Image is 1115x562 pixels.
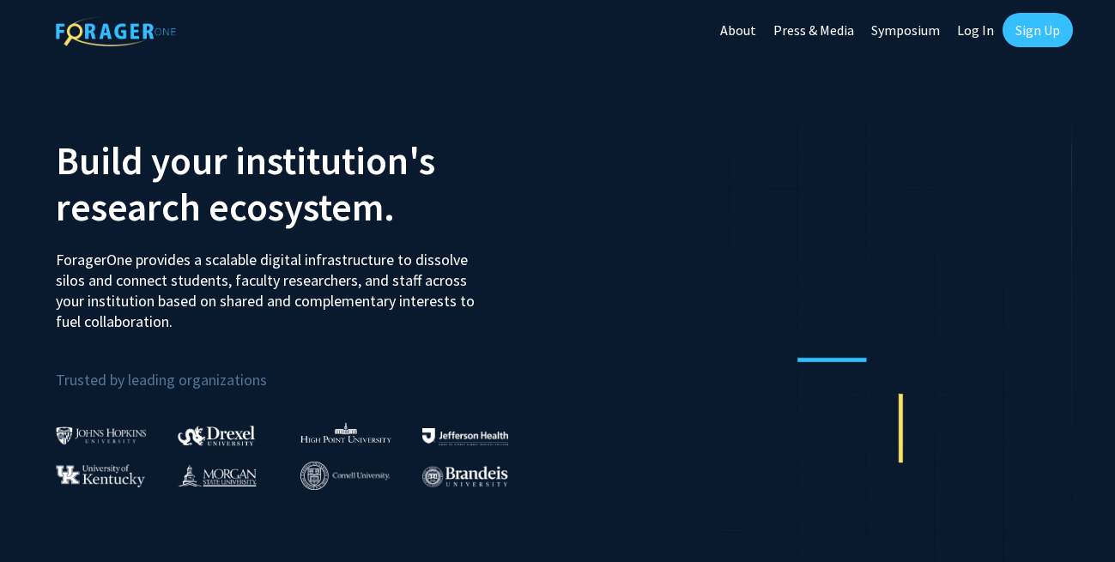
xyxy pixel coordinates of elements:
[178,426,255,445] img: Drexel University
[56,237,486,332] p: ForagerOne provides a scalable digital infrastructure to dissolve silos and connect students, fac...
[1003,13,1073,47] a: Sign Up
[56,16,176,46] img: ForagerOne Logo
[56,346,545,393] p: Trusted by leading organizations
[300,462,390,490] img: Cornell University
[56,137,545,230] h2: Build your institution's research ecosystem.
[56,426,147,444] img: Johns Hopkins University
[178,464,257,486] img: Morgan State University
[56,464,145,487] img: University of Kentucky
[300,422,391,443] img: High Point University
[422,466,508,487] img: Brandeis University
[422,428,508,444] img: Thomas Jefferson University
